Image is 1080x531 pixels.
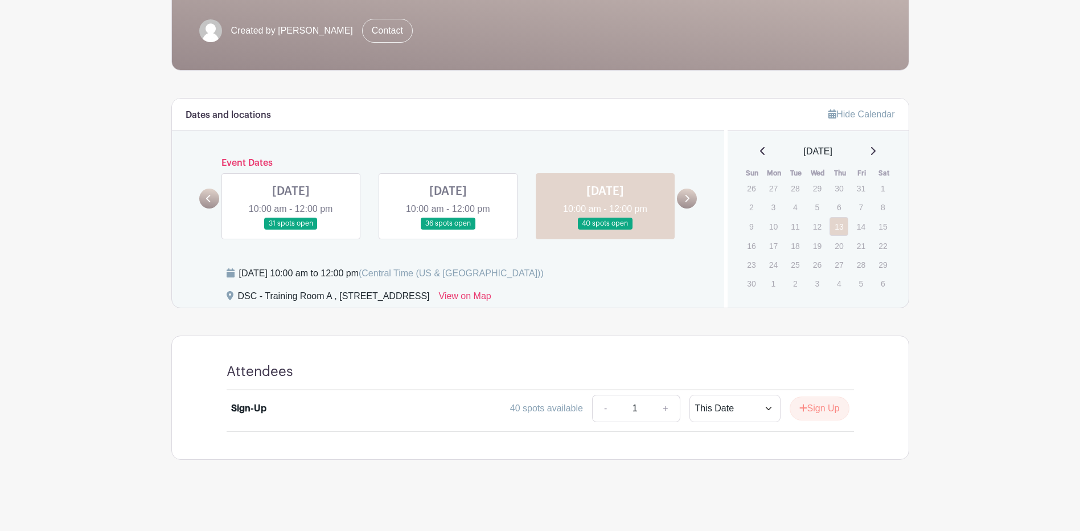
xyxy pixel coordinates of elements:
[851,168,873,179] th: Fri
[873,198,892,216] p: 8
[873,256,892,273] p: 29
[829,179,848,197] p: 30
[231,402,266,415] div: Sign-Up
[852,256,870,273] p: 28
[808,275,827,292] p: 3
[829,275,848,292] p: 4
[219,158,677,169] h6: Event Dates
[829,237,848,255] p: 20
[764,275,783,292] p: 1
[786,179,804,197] p: 28
[873,275,892,292] p: 6
[790,397,849,420] button: Sign Up
[651,395,680,422] a: +
[764,237,783,255] p: 17
[239,267,544,280] div: [DATE] 10:00 am to 12:00 pm
[439,289,491,308] a: View on Map
[238,289,430,308] div: DSC - Training Room A , [STREET_ADDRESS]
[362,19,413,43] a: Contact
[852,179,870,197] p: 31
[510,402,583,415] div: 40 spots available
[742,218,761,235] p: 9
[786,218,804,235] p: 11
[852,218,870,235] p: 14
[786,237,804,255] p: 18
[829,256,848,273] p: 27
[873,179,892,197] p: 1
[763,168,786,179] th: Mon
[852,237,870,255] p: 21
[764,256,783,273] p: 24
[592,395,618,422] a: -
[199,19,222,42] img: default-ce2991bfa6775e67f084385cd625a349d9dcbb7a52a09fb2fda1e96e2d18dcdb.png
[764,198,783,216] p: 3
[808,218,827,235] p: 12
[764,218,783,235] p: 10
[829,217,848,236] a: 13
[764,179,783,197] p: 27
[804,145,832,158] span: [DATE]
[808,256,827,273] p: 26
[828,109,894,119] a: Hide Calendar
[808,198,827,216] p: 5
[741,168,763,179] th: Sun
[829,198,848,216] p: 6
[807,168,829,179] th: Wed
[829,168,851,179] th: Thu
[873,218,892,235] p: 15
[227,363,293,380] h4: Attendees
[873,168,895,179] th: Sat
[786,198,804,216] p: 4
[808,179,827,197] p: 29
[359,268,544,278] span: (Central Time (US & [GEOGRAPHIC_DATA]))
[231,24,353,38] span: Created by [PERSON_NAME]
[852,275,870,292] p: 5
[742,179,761,197] p: 26
[852,198,870,216] p: 7
[873,237,892,255] p: 22
[742,198,761,216] p: 2
[742,256,761,273] p: 23
[786,256,804,273] p: 25
[186,110,271,121] h6: Dates and locations
[742,275,761,292] p: 30
[786,275,804,292] p: 2
[785,168,807,179] th: Tue
[808,237,827,255] p: 19
[742,237,761,255] p: 16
